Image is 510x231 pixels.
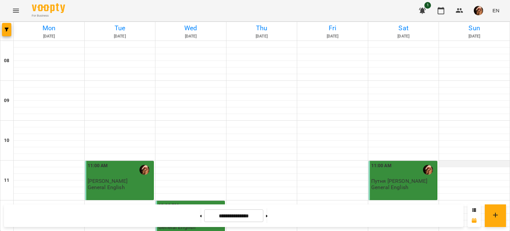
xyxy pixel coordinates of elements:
p: General English [88,184,125,190]
h6: 09 [4,97,9,104]
h6: Mon [15,23,83,33]
h6: Thu [227,23,296,33]
label: 11:00 AM [88,162,108,170]
h6: [DATE] [298,33,367,40]
img: c8e0f8f11f5ebb5948ff4c20ade7ab01.jpg [474,6,483,15]
h6: [DATE] [156,33,225,40]
span: For Business [32,14,65,18]
h6: Fri [298,23,367,33]
button: EN [490,4,502,17]
h6: Tue [86,23,154,33]
span: EN [492,7,499,14]
img: Іванків Владислава [139,165,149,175]
h6: Sat [369,23,438,33]
img: Voopty Logo [32,3,65,13]
h6: 08 [4,57,9,64]
h6: [DATE] [440,33,509,40]
h6: Wed [156,23,225,33]
p: General English [371,184,408,190]
span: Путня [PERSON_NAME] [371,178,428,184]
h6: [DATE] [86,33,154,40]
h6: 10 [4,137,9,144]
button: Menu [8,3,24,19]
h6: Sun [440,23,509,33]
img: Іванків Владислава [423,165,433,175]
label: 11:00 AM [371,162,391,170]
h6: 11 [4,177,9,184]
h6: [DATE] [15,33,83,40]
h6: [DATE] [227,33,296,40]
span: 1 [424,2,431,9]
span: [PERSON_NAME] [88,178,128,184]
h6: [DATE] [369,33,438,40]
